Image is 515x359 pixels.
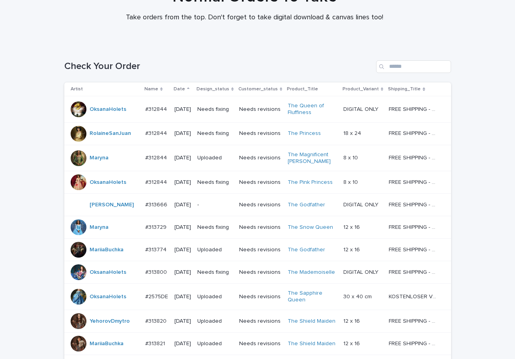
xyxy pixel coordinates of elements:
[145,292,170,300] p: #2575DE
[64,284,451,310] tr: OksanaHolets #2575DE#2575DE [DATE]UploadedNeeds revisionsThe Sapphire Queen 30 x 40 cm30 x 40 cm ...
[343,105,380,113] p: DIGITAL ONLY
[343,292,373,300] p: 30 x 40 cm
[145,105,169,113] p: #312844
[239,269,281,276] p: Needs revisions
[288,340,335,347] a: The Shield Maiden
[389,178,440,186] p: FREE SHIPPING - preview in 1-2 business days, after your approval delivery will take 5-10 b.d.
[239,247,281,253] p: Needs revisions
[239,294,281,300] p: Needs revisions
[90,247,124,253] a: MariiaBuchka
[389,316,440,325] p: FREE SHIPPING - preview in 1-2 business days, after your approval delivery will take 5-10 b.d.
[389,267,440,276] p: FREE SHIPPING - preview in 1-2 business days, after your approval delivery will take 5-10 b.d.
[97,13,412,22] p: Take orders from the top. Don't forget to take digital download & canvas lines too!
[64,310,451,332] tr: YehorovDmytro #313820#313820 [DATE]UploadedNeeds revisionsThe Shield Maiden 12 x 1612 x 16 FREE S...
[90,294,126,300] a: OksanaHolets
[343,129,363,137] p: 18 x 24
[239,224,281,231] p: Needs revisions
[389,200,440,208] p: FREE SHIPPING - preview in 1-2 business days, after your approval delivery will take 5-10 b.d.
[197,269,233,276] p: Needs fixing
[239,106,281,113] p: Needs revisions
[197,130,233,137] p: Needs fixing
[343,85,379,93] p: Product_Variant
[239,179,281,186] p: Needs revisions
[90,179,126,186] a: OksanaHolets
[389,153,440,161] p: FREE SHIPPING - preview in 1-2 business days, after your approval delivery will take 5-10 b.d.
[197,155,233,161] p: Uploaded
[174,202,191,208] p: [DATE]
[174,224,191,231] p: [DATE]
[197,106,233,113] p: Needs fixing
[388,85,421,93] p: Shipping_Title
[389,292,440,300] p: KOSTENLOSER VERSAND - Vorschau in 1-2 Werktagen, nach Genehmigung 10-12 Werktage Lieferung
[288,151,337,165] a: The Magnificent [PERSON_NAME]
[288,202,325,208] a: The Godfather
[174,85,185,93] p: Date
[288,318,335,325] a: The Shield Maiden
[174,247,191,253] p: [DATE]
[174,269,191,276] p: [DATE]
[389,245,440,253] p: FREE SHIPPING - preview in 1-2 business days, after your approval delivery will take 5-10 b.d.
[145,223,168,231] p: #313729
[288,269,335,276] a: The Mademoiselle
[343,223,361,231] p: 12 x 16
[343,316,361,325] p: 12 x 16
[239,318,281,325] p: Needs revisions
[389,223,440,231] p: FREE SHIPPING - preview in 1-2 business days, after your approval delivery will take 5-10 b.d.
[145,245,168,253] p: #313774
[64,61,373,72] h1: Check Your Order
[90,269,126,276] a: OksanaHolets
[343,245,361,253] p: 12 x 16
[239,340,281,347] p: Needs revisions
[389,339,440,347] p: FREE SHIPPING - preview in 1-2 business days, after your approval delivery will take 5-10 b.d.
[239,202,281,208] p: Needs revisions
[197,224,233,231] p: Needs fixing
[145,129,169,137] p: #312844
[90,318,130,325] a: YehorovDmytro
[343,339,361,347] p: 12 x 16
[389,129,440,137] p: FREE SHIPPING - preview in 1-2 business days, after your approval delivery will take 5-10 b.d.
[145,339,167,347] p: #313821
[288,290,337,303] a: The Sapphire Queen
[64,239,451,261] tr: MariiaBuchka #313774#313774 [DATE]UploadedNeeds revisionsThe Godfather 12 x 1612 x 16 FREE SHIPPI...
[64,332,451,355] tr: MariiaBuchka #313821#313821 [DATE]UploadedNeeds revisionsThe Shield Maiden 12 x 1612 x 16 FREE SH...
[90,155,109,161] a: Maryna
[343,153,360,161] p: 8 x 10
[343,178,360,186] p: 8 x 10
[145,200,169,208] p: #313666
[288,179,333,186] a: The Pink Princess
[145,178,169,186] p: #312844
[64,216,451,239] tr: Maryna #313729#313729 [DATE]Needs fixingNeeds revisionsThe Snow Queen 12 x 1612 x 16 FREE SHIPPIN...
[197,318,233,325] p: Uploaded
[288,130,321,137] a: The Princess
[90,340,124,347] a: MariiaBuchka
[343,267,380,276] p: DIGITAL ONLY
[197,179,233,186] p: Needs fixing
[64,96,451,123] tr: OksanaHolets #312844#312844 [DATE]Needs fixingNeeds revisionsThe Queen of Fluffiness DIGITAL ONLY...
[288,103,337,116] a: The Queen of Fluffiness
[197,340,233,347] p: Uploaded
[376,60,451,73] input: Search
[90,106,126,113] a: OksanaHolets
[197,85,229,93] p: Design_status
[197,247,233,253] p: Uploaded
[144,85,158,93] p: Name
[174,340,191,347] p: [DATE]
[64,145,451,171] tr: Maryna #312844#312844 [DATE]UploadedNeeds revisionsThe Magnificent [PERSON_NAME] 8 x 108 x 10 FRE...
[239,155,281,161] p: Needs revisions
[64,261,451,284] tr: OksanaHolets #313800#313800 [DATE]Needs fixingNeeds revisionsThe Mademoiselle DIGITAL ONLYDIGITAL...
[288,224,333,231] a: The Snow Queen
[64,194,451,216] tr: [PERSON_NAME] #313666#313666 [DATE]-Needs revisionsThe Godfather DIGITAL ONLYDIGITAL ONLY FREE SH...
[145,267,169,276] p: #313800
[90,130,131,137] a: RolaineSanJuan
[287,85,318,93] p: Product_Title
[90,202,134,208] a: [PERSON_NAME]
[174,318,191,325] p: [DATE]
[145,316,168,325] p: #313820
[343,200,380,208] p: DIGITAL ONLY
[197,294,233,300] p: Uploaded
[238,85,278,93] p: Customer_status
[64,171,451,194] tr: OksanaHolets #312844#312844 [DATE]Needs fixingNeeds revisionsThe Pink Princess 8 x 108 x 10 FREE ...
[90,224,109,231] a: Maryna
[174,294,191,300] p: [DATE]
